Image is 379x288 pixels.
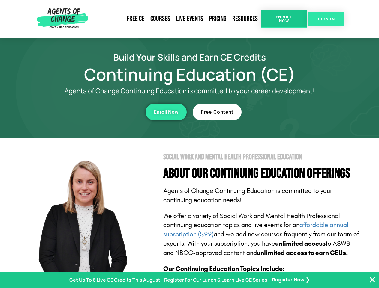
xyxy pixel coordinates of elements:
a: Free Content [193,104,242,120]
h2: Build Your Skills and Earn CE Credits [19,53,361,61]
p: Get Up To 6 Live CE Credits This August - Register For Our Lunch & Learn Live CE Series [69,276,267,284]
p: We offer a variety of Social Work and Mental Health Professional continuing education topics and ... [163,211,361,258]
span: Enroll Now [270,15,298,23]
a: Resources [229,12,261,26]
button: Close Banner [369,276,376,283]
h2: Social Work and Mental Health Professional Education [163,153,361,161]
a: Register Now ❯ [272,276,310,284]
h1: Continuing Education (CE) [19,67,361,81]
a: Courses [147,12,173,26]
b: unlimited access to earn CEUs. [257,249,348,257]
a: Pricing [206,12,229,26]
span: Enroll Now [154,109,179,115]
nav: Menu [90,12,261,26]
span: SIGN IN [318,17,335,21]
span: Free Content [201,109,233,115]
b: unlimited access [275,240,326,247]
a: Enroll Now [146,104,187,120]
a: Enroll Now [261,10,307,28]
h4: About Our Continuing Education Offerings [163,167,361,180]
a: Free CE [124,12,147,26]
a: Live Events [173,12,206,26]
a: SIGN IN [308,12,344,26]
span: Agents of Change Continuing Education is committed to your continuing education needs! [163,187,332,204]
p: Agents of Change Continuing Education is committed to your career development! [43,87,337,95]
b: Our Continuing Education Topics Include: [163,265,284,273]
